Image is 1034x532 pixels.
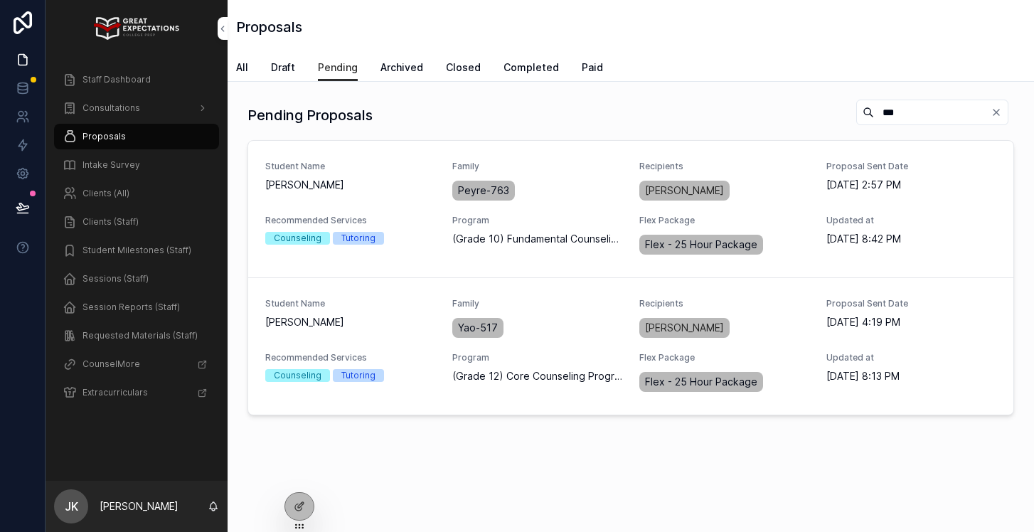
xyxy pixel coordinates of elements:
[82,302,180,313] span: Session Reports (Staff)
[54,181,219,206] a: Clients (All)
[318,55,358,82] a: Pending
[826,178,996,192] span: [DATE] 2:57 PM
[100,499,178,514] p: [PERSON_NAME]
[54,351,219,377] a: CounselMore
[826,232,996,246] span: [DATE] 8:42 PM
[458,321,498,335] span: Yao-517
[265,161,435,172] span: Student Name
[639,161,809,172] span: Recipients
[582,55,603,83] a: Paid
[503,60,559,75] span: Completed
[458,183,509,198] span: Peyre-763
[54,266,219,292] a: Sessions (Staff)
[82,330,198,341] span: Requested Materials (Staff)
[54,67,219,92] a: Staff Dashboard
[452,298,622,309] span: Family
[991,107,1008,118] button: Clear
[82,273,149,284] span: Sessions (Staff)
[265,298,435,309] span: Student Name
[248,141,1013,278] a: Student Name[PERSON_NAME]FamilyPeyre-763Recipients[PERSON_NAME]Proposal Sent Date[DATE] 2:57 PMRe...
[826,161,996,172] span: Proposal Sent Date
[639,181,730,201] a: [PERSON_NAME]
[54,323,219,349] a: Requested Materials (Staff)
[236,17,302,37] h1: Proposals
[645,183,724,198] span: [PERSON_NAME]
[341,369,375,382] div: Tutoring
[82,387,148,398] span: Extracurriculars
[271,60,295,75] span: Draft
[94,17,178,40] img: App logo
[380,60,423,75] span: Archived
[318,60,358,75] span: Pending
[54,124,219,149] a: Proposals
[274,232,321,245] div: Counseling
[274,369,321,382] div: Counseling
[65,498,78,515] span: JK
[247,105,373,125] h1: Pending Proposals
[82,131,126,142] span: Proposals
[826,352,996,363] span: Updated at
[82,216,139,228] span: Clients (Staff)
[82,102,140,114] span: Consultations
[54,380,219,405] a: Extracurriculars
[452,161,622,172] span: Family
[503,55,559,83] a: Completed
[645,375,757,389] span: Flex - 25 Hour Package
[265,215,435,226] span: Recommended Services
[265,315,435,329] span: [PERSON_NAME]
[236,55,248,83] a: All
[446,60,481,75] span: Closed
[265,352,435,363] span: Recommended Services
[645,238,757,252] span: Flex - 25 Hour Package
[639,318,730,338] a: [PERSON_NAME]
[236,60,248,75] span: All
[248,278,1013,415] a: Student Name[PERSON_NAME]FamilyYao-517Recipients[PERSON_NAME]Proposal Sent Date[DATE] 4:19 PMReco...
[639,352,809,363] span: Flex Package
[639,215,809,226] span: Flex Package
[582,60,603,75] span: Paid
[341,232,375,245] div: Tutoring
[452,232,622,246] span: (Grade 10) Fundamental Counseling Program
[46,57,228,424] div: scrollable content
[452,352,622,363] span: Program
[452,369,622,383] span: (Grade 12) Core Counseling Program
[82,245,191,256] span: Student Milestones (Staff)
[82,159,140,171] span: Intake Survey
[271,55,295,83] a: Draft
[54,152,219,178] a: Intake Survey
[645,321,724,335] span: [PERSON_NAME]
[826,315,996,329] span: [DATE] 4:19 PM
[54,238,219,263] a: Student Milestones (Staff)
[54,209,219,235] a: Clients (Staff)
[82,188,129,199] span: Clients (All)
[265,178,435,192] span: [PERSON_NAME]
[826,369,996,383] span: [DATE] 8:13 PM
[82,358,140,370] span: CounselMore
[826,298,996,309] span: Proposal Sent Date
[826,215,996,226] span: Updated at
[639,298,809,309] span: Recipients
[82,74,151,85] span: Staff Dashboard
[54,95,219,121] a: Consultations
[452,215,622,226] span: Program
[380,55,423,83] a: Archived
[54,294,219,320] a: Session Reports (Staff)
[446,55,481,83] a: Closed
